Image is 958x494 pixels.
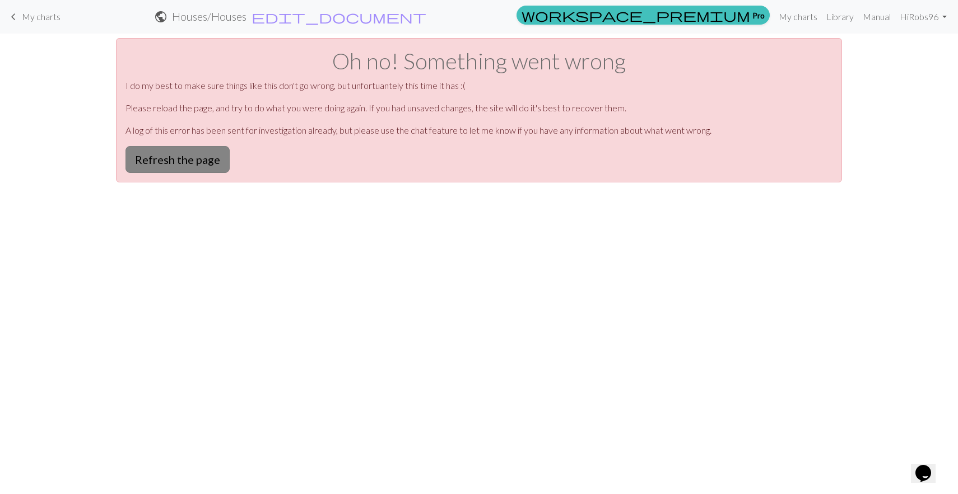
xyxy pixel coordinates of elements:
span: public [154,9,168,25]
a: HiRobs96 [895,6,951,28]
a: Pro [517,6,770,25]
span: keyboard_arrow_left [7,9,20,25]
a: Library [822,6,858,28]
p: I do my best to make sure things like this don't go wrong, but unfortuantely this time it has :( [125,79,833,92]
a: Manual [858,6,895,28]
span: My charts [22,11,61,22]
p: A log of this error has been sent for investigation already, but please use the chat feature to l... [125,124,833,137]
span: edit_document [252,9,426,25]
span: workspace_premium [522,7,750,23]
a: My charts [774,6,822,28]
h1: Oh no! Something went wrong [125,48,833,74]
button: Refresh the page [125,146,230,173]
iframe: chat widget [911,449,947,483]
p: Please reload the page, and try to do what you were doing again. If you had unsaved changes, the ... [125,101,833,115]
a: My charts [7,7,61,26]
h2: Houses / Houses [172,10,247,23]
